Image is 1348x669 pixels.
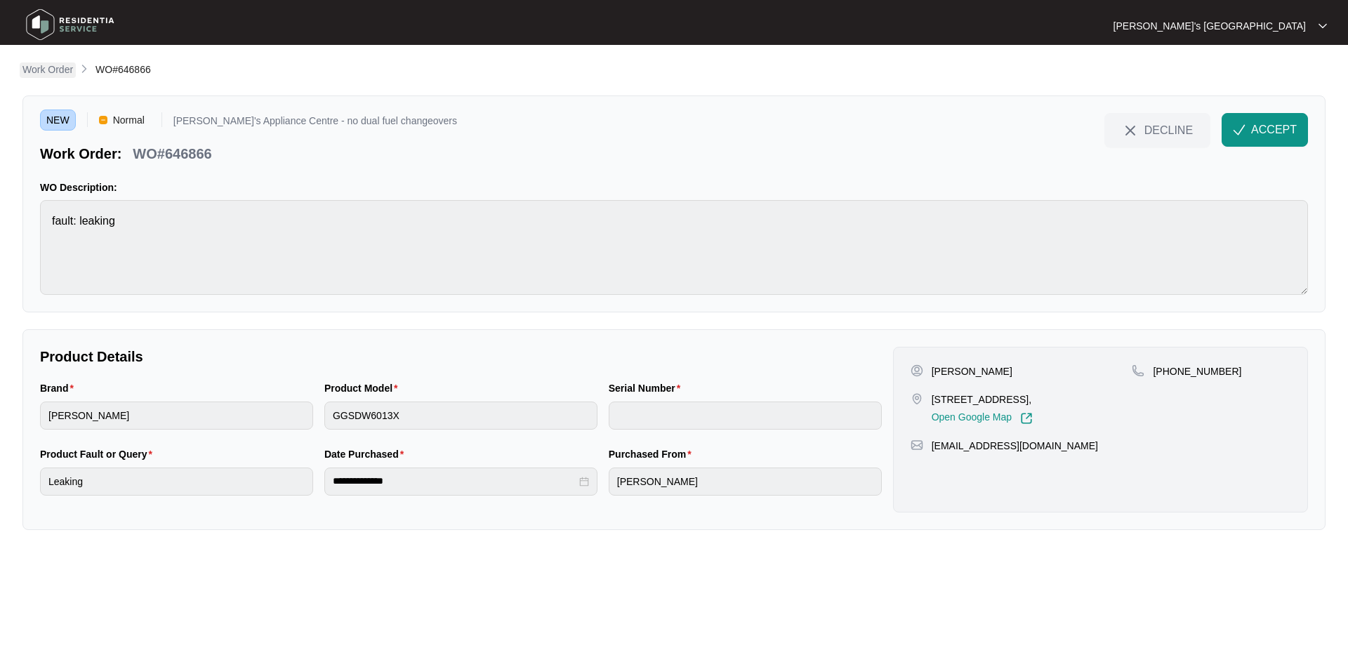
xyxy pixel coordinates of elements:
p: WO Description: [40,180,1308,194]
input: Serial Number [609,402,882,430]
span: DECLINE [1144,122,1193,138]
span: NEW [40,110,76,131]
p: [PERSON_NAME]'s Appliance Centre - no dual fuel changeovers [173,116,457,131]
span: WO#646866 [95,64,151,75]
label: Serial Number [609,381,686,395]
textarea: fault: leaking [40,200,1308,295]
label: Brand [40,381,79,395]
img: user-pin [911,364,923,377]
p: WO#646866 [133,144,211,164]
img: map-pin [911,392,923,405]
img: dropdown arrow [1319,22,1327,29]
input: Product Model [324,402,597,430]
a: Open Google Map [932,412,1033,425]
button: check-IconACCEPT [1222,113,1308,147]
img: check-Icon [1233,124,1245,136]
label: Product Fault or Query [40,447,158,461]
label: Purchased From [609,447,697,461]
input: Purchased From [609,468,882,496]
img: Vercel Logo [99,116,107,124]
p: Product Details [40,347,882,366]
p: [PERSON_NAME]'s [GEOGRAPHIC_DATA] [1114,19,1306,33]
img: chevron-right [79,63,90,74]
span: ACCEPT [1251,121,1297,138]
p: Work Order: [40,144,121,164]
a: Work Order [20,62,76,78]
p: [PHONE_NUMBER] [1153,364,1241,378]
img: map-pin [1132,364,1144,377]
p: [EMAIL_ADDRESS][DOMAIN_NAME] [932,439,1098,453]
label: Product Model [324,381,404,395]
label: Date Purchased [324,447,409,461]
p: [PERSON_NAME] [932,364,1012,378]
span: Normal [107,110,150,131]
button: close-IconDECLINE [1104,113,1210,147]
p: Work Order [22,62,73,77]
img: residentia service logo [21,4,119,46]
p: [STREET_ADDRESS], [932,392,1033,406]
input: Brand [40,402,313,430]
img: close-Icon [1122,122,1139,139]
input: Product Fault or Query [40,468,313,496]
input: Date Purchased [333,474,576,489]
img: map-pin [911,439,923,451]
img: Link-External [1020,412,1033,425]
